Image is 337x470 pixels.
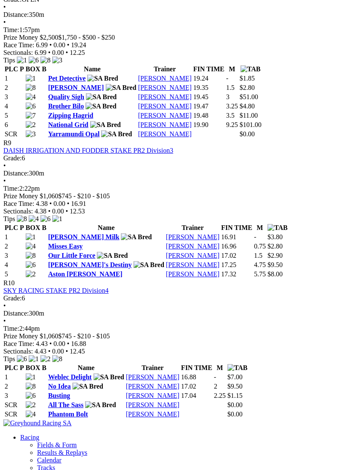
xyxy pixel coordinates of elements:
[86,103,116,110] img: SA Bred
[3,154,334,162] div: 6
[227,401,243,408] span: $0.00
[48,252,95,259] a: Our Little Force
[37,456,62,464] a: Calendar
[138,75,192,82] a: [PERSON_NAME]
[3,192,334,200] div: Prize Money $1,060
[138,65,192,73] th: Trainer
[221,233,253,241] td: 16.91
[240,103,255,110] span: $4.80
[3,185,19,192] span: Time:
[240,121,262,128] span: $101.00
[181,364,213,372] th: FIN TIME
[193,84,225,92] td: 19.35
[3,185,334,192] div: 2:22pm
[4,251,24,260] td: 3
[48,130,99,138] a: Yarramundi Opal
[267,224,288,232] img: TAB
[4,84,24,92] td: 2
[26,121,36,129] img: 2
[52,49,64,56] span: 0.00
[52,348,64,355] span: 0.00
[4,373,24,381] td: 1
[3,57,15,64] span: Tips
[58,332,110,340] span: $745 - $210 - $105
[267,233,283,240] span: $3.80
[3,215,15,222] span: Tips
[26,233,36,241] img: 1
[26,270,36,278] img: 2
[71,41,86,49] span: 19.24
[87,75,118,82] img: SA Bred
[226,121,238,128] text: 9.25
[48,392,70,399] a: Busting
[254,243,266,250] text: 0.75
[227,411,243,418] span: $0.00
[94,373,124,381] img: SA Bred
[48,261,132,268] a: [PERSON_NAME]'s Destiny
[42,65,46,73] span: B
[52,215,62,223] img: 1
[85,401,116,409] img: SA Bred
[48,383,71,390] a: No Idea
[48,270,122,278] a: Aston [PERSON_NAME]
[40,215,51,223] img: 6
[4,410,24,419] td: SCR
[3,287,109,294] a: SKY RACING STAKE PR2 Division4
[267,243,283,250] span: $2.80
[3,208,33,215] span: Sectionals:
[17,355,27,363] img: 6
[86,93,117,101] img: SA Bred
[214,373,216,381] text: -
[4,401,24,409] td: SCR
[66,49,68,56] span: •
[4,270,24,278] td: 5
[4,130,24,138] td: SCR
[48,103,84,110] a: Brother Bilo
[58,192,110,200] span: $745 - $210 - $105
[267,270,283,278] span: $8.00
[3,162,6,169] span: •
[3,325,19,332] span: Time:
[4,233,24,241] td: 1
[3,34,334,41] div: Prize Money $2,500
[3,279,15,286] span: R10
[26,243,36,250] img: 4
[166,233,219,240] a: [PERSON_NAME]
[3,294,334,302] div: 6
[267,261,283,268] span: $9.50
[67,41,70,49] span: •
[67,340,70,347] span: •
[214,383,217,390] text: 2
[240,130,255,138] span: $0.00
[3,170,29,177] span: Distance:
[226,84,235,91] text: 1.5
[3,340,34,347] span: Race Time:
[66,208,68,215] span: •
[221,242,253,251] td: 16.96
[90,121,121,129] img: SA Bred
[53,200,65,207] span: 0.00
[214,364,226,372] th: M
[48,84,104,91] a: [PERSON_NAME]
[40,355,51,363] img: 2
[71,340,86,347] span: 16.88
[166,270,219,278] a: [PERSON_NAME]
[3,41,34,49] span: Race Time:
[126,373,179,381] a: [PERSON_NAME]
[4,121,24,129] td: 6
[48,401,83,408] a: All The Sass
[17,215,27,223] img: 8
[227,373,243,381] span: $7.00
[221,224,253,232] th: FIN TIME
[5,65,18,73] span: PLC
[4,261,24,269] td: 4
[52,355,62,363] img: 8
[20,434,39,441] a: Racing
[48,224,165,232] th: Name
[3,19,6,26] span: •
[70,348,85,355] span: 12.45
[48,112,93,119] a: Zipping Hagrid
[40,57,51,64] img: 8
[70,49,85,56] span: 12.25
[166,261,219,268] a: [PERSON_NAME]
